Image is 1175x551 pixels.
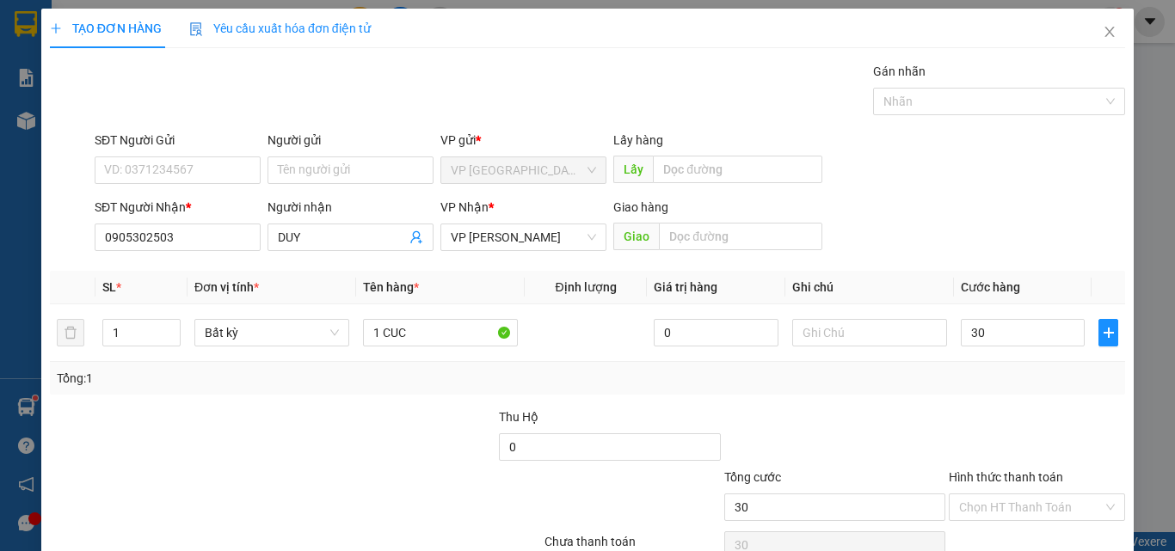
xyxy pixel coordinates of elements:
[57,319,84,346] button: delete
[451,224,596,250] span: VP Phan Thiết
[654,319,778,346] input: 0
[189,22,203,36] img: icon
[873,64,926,78] label: Gán nhãn
[440,131,606,150] div: VP gửi
[613,156,653,183] span: Lấy
[1103,25,1117,39] span: close
[961,280,1020,294] span: Cước hàng
[268,198,434,217] div: Người nhận
[653,156,822,183] input: Dọc đường
[451,157,596,183] span: VP Sài Gòn
[363,319,518,346] input: VD: Bàn, Ghế
[792,319,947,346] input: Ghi Chú
[1086,9,1134,57] button: Close
[440,200,489,214] span: VP Nhận
[613,200,668,214] span: Giao hàng
[50,22,62,34] span: plus
[613,133,663,147] span: Lấy hàng
[659,223,822,250] input: Dọc đường
[205,320,339,346] span: Bất kỳ
[785,271,954,304] th: Ghi chú
[613,223,659,250] span: Giao
[57,369,455,388] div: Tổng: 1
[949,470,1063,484] label: Hình thức thanh toán
[194,280,259,294] span: Đơn vị tính
[102,280,116,294] span: SL
[50,21,162,35] span: TẠO ĐƠN HÀNG
[1099,326,1117,340] span: plus
[654,280,717,294] span: Giá trị hàng
[189,21,371,35] span: Yêu cầu xuất hóa đơn điện tử
[555,280,616,294] span: Định lượng
[409,230,423,244] span: user-add
[95,198,261,217] div: SĐT Người Nhận
[363,280,419,294] span: Tên hàng
[499,410,538,424] span: Thu Hộ
[95,131,261,150] div: SĐT Người Gửi
[1098,319,1118,346] button: plus
[268,131,434,150] div: Người gửi
[724,470,781,484] span: Tổng cước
